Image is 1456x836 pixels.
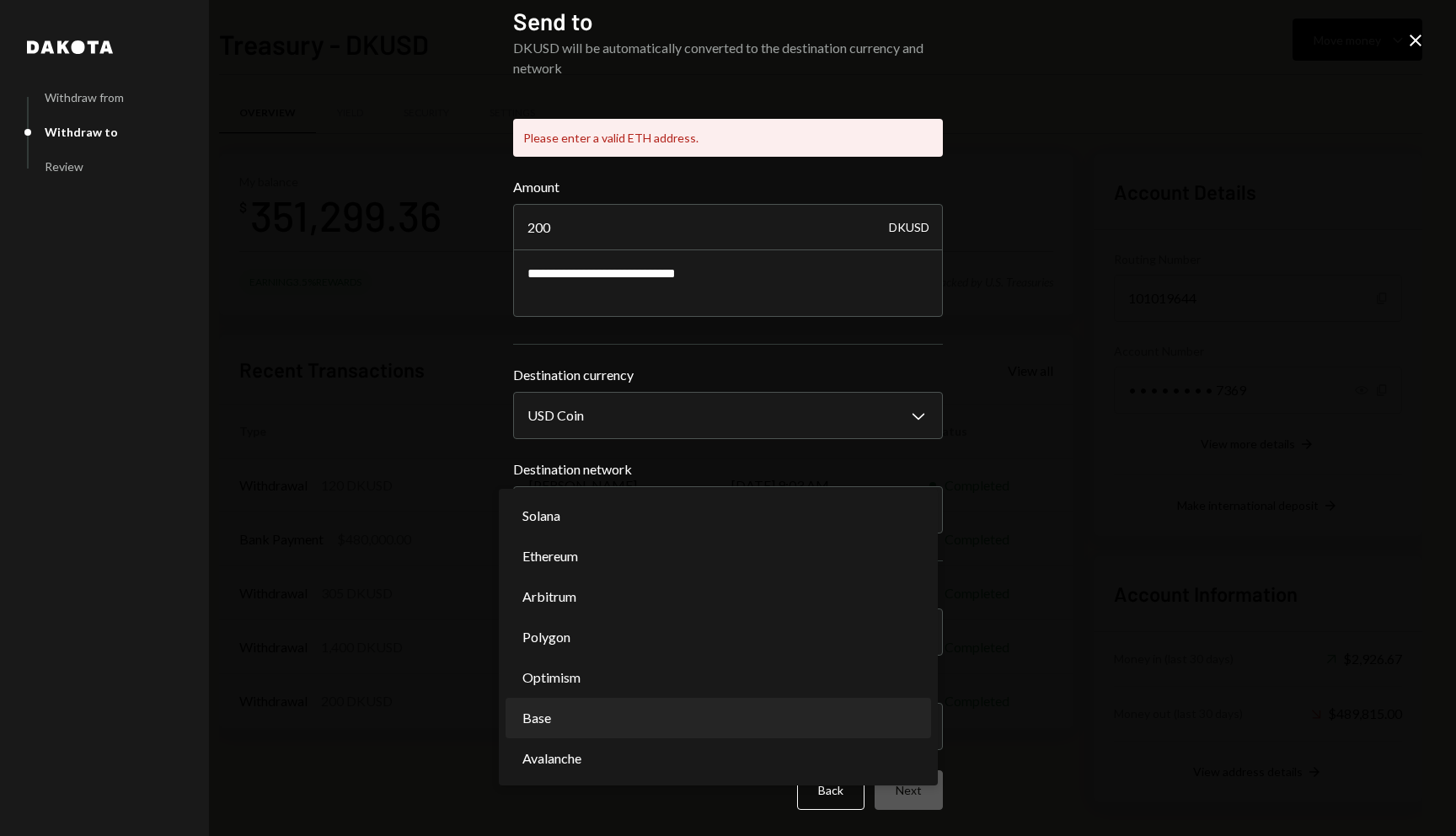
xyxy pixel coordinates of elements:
div: Withdraw from [45,90,124,104]
span: Avalanche [522,748,581,769]
div: Please enter a valid ETH address. [513,119,943,157]
input: Enter amount [513,204,943,251]
div: DKUSD will be automatically converted to the destination currency and network [513,38,943,78]
span: Polygon [522,627,570,647]
span: Ethereum [522,546,578,566]
span: Arbitrum [522,587,576,607]
label: Amount [513,177,943,197]
button: Destination currency [513,392,943,439]
h2: Send to [513,5,943,38]
label: Destination currency [513,365,943,385]
span: Optimism [522,667,581,688]
span: Base [522,708,551,728]
button: Back [797,770,864,810]
button: Destination network [513,486,943,533]
div: Review [45,159,83,174]
div: DKUSD [889,204,929,251]
div: Withdraw to [45,125,118,139]
label: Destination network [513,459,943,480]
span: Solana [522,506,560,526]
